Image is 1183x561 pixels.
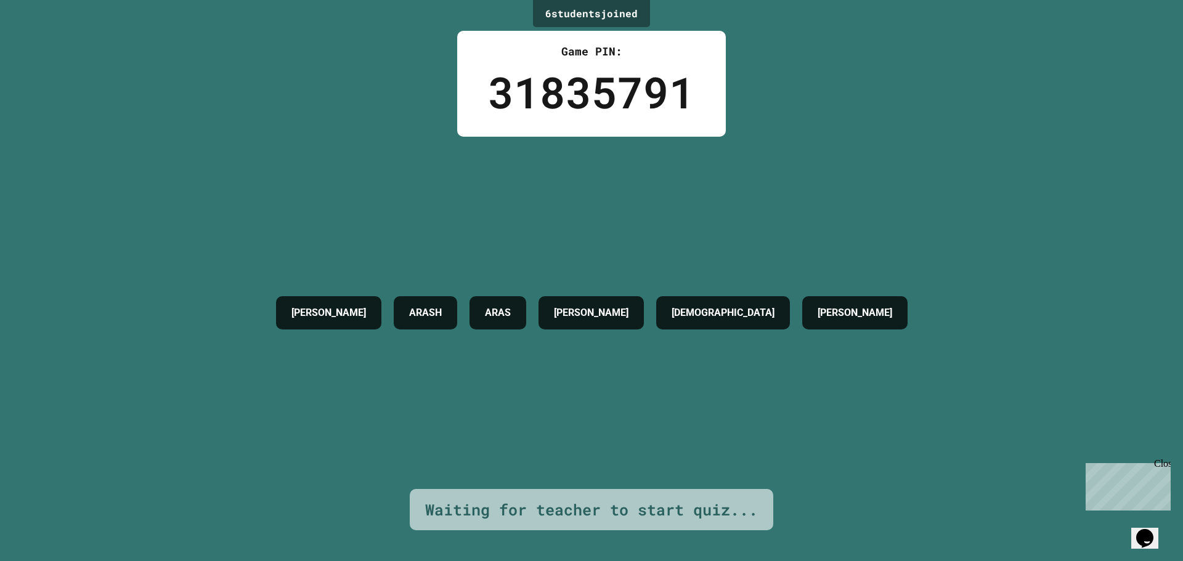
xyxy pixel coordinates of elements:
h4: [DEMOGRAPHIC_DATA] [672,305,774,320]
iframe: chat widget [1131,512,1171,549]
h4: ARASH [409,305,442,320]
h4: [PERSON_NAME] [818,305,892,320]
div: 31835791 [488,60,695,124]
div: Chat with us now!Close [5,5,85,78]
div: Game PIN: [488,43,695,60]
h4: [PERSON_NAME] [554,305,628,320]
iframe: chat widget [1081,458,1171,511]
h4: ARAS [485,305,511,320]
h4: [PERSON_NAME] [291,305,366,320]
div: Waiting for teacher to start quiz... [425,498,758,522]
